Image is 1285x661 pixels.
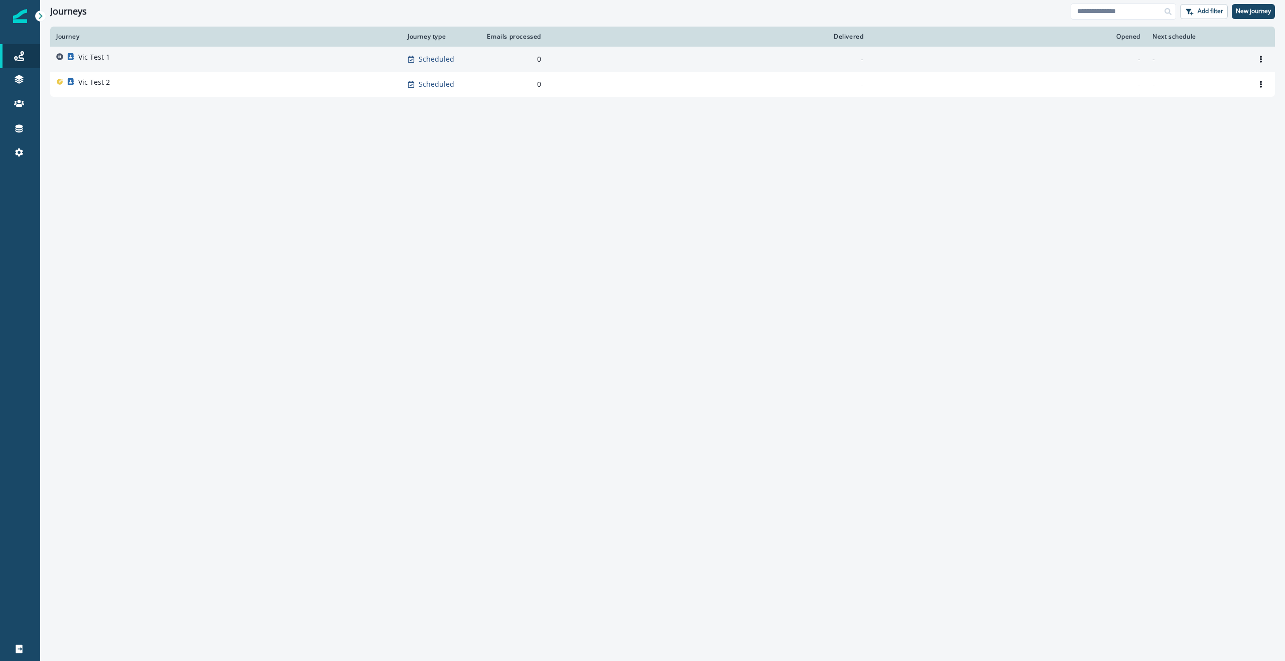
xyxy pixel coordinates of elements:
div: Delivered [553,33,863,41]
button: Options [1253,52,1269,67]
div: Emails processed [483,33,541,41]
p: Vic Test 1 [78,52,110,62]
div: - [553,54,863,64]
p: New journey [1236,8,1271,15]
div: - [553,79,863,89]
p: - [1152,79,1241,89]
div: Journey type [408,33,471,41]
div: Next schedule [1152,33,1241,41]
p: Vic Test 2 [78,77,110,87]
button: New journey [1232,4,1275,19]
button: Options [1253,77,1269,92]
a: Vic Test 1Scheduled0---Options [50,47,1275,72]
div: 0 [483,54,541,64]
div: - [875,79,1140,89]
button: Add filter [1180,4,1228,19]
p: Scheduled [419,54,454,64]
h1: Journeys [50,6,87,17]
a: Vic Test 2Scheduled0---Options [50,72,1275,97]
div: Opened [875,33,1140,41]
div: - [875,54,1140,64]
p: Add filter [1198,8,1223,15]
div: 0 [483,79,541,89]
img: Inflection [13,9,27,23]
p: Scheduled [419,79,454,89]
p: - [1152,54,1241,64]
div: Journey [56,33,396,41]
